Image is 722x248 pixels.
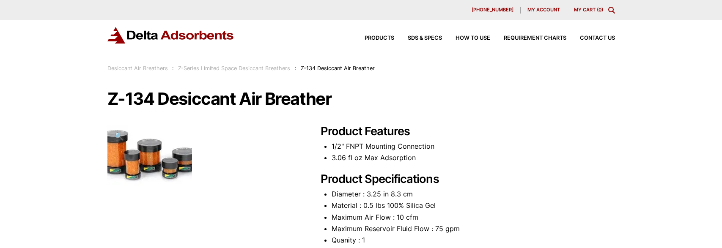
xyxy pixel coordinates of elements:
a: Z-Series Limited Space Desiccant Breathers [178,65,290,71]
a: Requirement Charts [490,35,566,41]
a: SDS & SPECS [394,35,442,41]
span: 🔍 [114,131,124,141]
span: Products [365,35,394,41]
a: My account [521,7,567,14]
li: Maximum Reservoir Fluid Flow : 75 gpm [332,223,615,234]
span: 0 [598,7,601,13]
a: Products [351,35,394,41]
span: How to Use [456,35,490,41]
img: Z-134 Desiccant Air Breather [107,125,192,188]
span: : [295,65,296,71]
a: Contact Us [566,35,615,41]
li: 1/2" FNPT Mounting Connection [332,141,615,152]
li: 3.06 fl oz Max Adsorption [332,152,615,164]
li: Quanity : 1 [332,234,615,246]
li: Diameter : 3.25 in 8.3 cm [332,188,615,200]
span: : [172,65,174,71]
span: Contact Us [580,35,615,41]
a: How to Use [442,35,490,41]
span: My account [527,8,560,12]
img: Delta Adsorbents [107,27,234,44]
a: Desiccant Air Breathers [107,65,168,71]
a: Z-134 Desiccant Air Breather [107,151,192,160]
span: Z-134 Desiccant Air Breather [301,65,375,71]
h1: Z-134 Desiccant Air Breather [107,90,615,108]
a: My Cart (0) [574,7,603,13]
h2: Product Specifications [321,172,615,186]
a: [PHONE_NUMBER] [465,7,521,14]
h2: Product Features [321,125,615,139]
li: Material : 0.5 lbs 100% Silica Gel [332,200,615,211]
span: SDS & SPECS [408,35,442,41]
li: Maximum Air Flow : 10 cfm [332,212,615,223]
div: Toggle Modal Content [608,7,615,14]
a: View full-screen image gallery [107,125,131,148]
span: Requirement Charts [504,35,566,41]
span: [PHONE_NUMBER] [472,8,513,12]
